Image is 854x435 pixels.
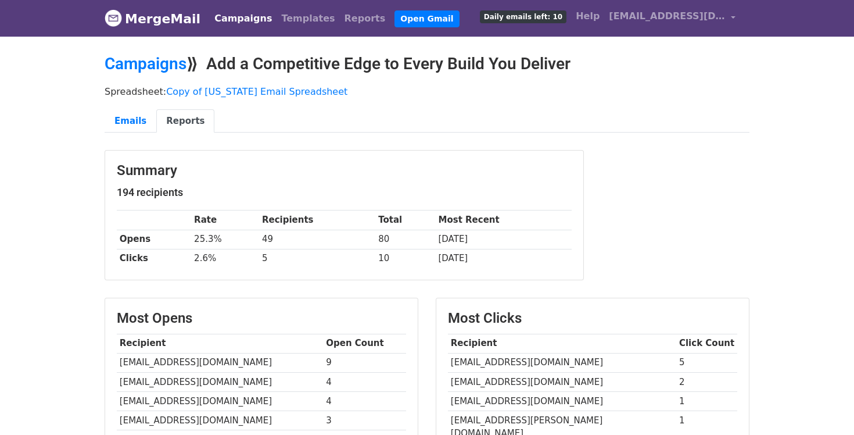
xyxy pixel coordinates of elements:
[323,353,406,372] td: 9
[259,211,375,230] th: Recipients
[191,249,259,268] td: 2.6%
[796,379,854,435] iframe: Chat Widget
[277,7,339,30] a: Templates
[676,391,737,411] td: 1
[117,353,323,372] td: [EMAIL_ADDRESS][DOMAIN_NAME]
[448,372,676,391] td: [EMAIL_ADDRESS][DOMAIN_NAME]
[117,249,191,268] th: Clicks
[375,249,435,268] td: 10
[259,249,375,268] td: 5
[480,10,566,23] span: Daily emails left: 10
[436,230,572,249] td: [DATE]
[210,7,277,30] a: Campaigns
[117,162,572,179] h3: Summary
[676,372,737,391] td: 2
[117,310,406,327] h3: Most Opens
[448,310,737,327] h3: Most Clicks
[323,372,406,391] td: 4
[166,86,347,97] a: Copy of [US_STATE] Email Spreadsheet
[117,230,191,249] th: Opens
[375,211,435,230] th: Total
[117,411,323,430] td: [EMAIL_ADDRESS][DOMAIN_NAME]
[448,391,676,411] td: [EMAIL_ADDRESS][DOMAIN_NAME]
[340,7,390,30] a: Reports
[105,54,749,74] h2: ⟫ Add a Competitive Edge to Every Build You Deliver
[394,10,459,27] a: Open Gmail
[475,5,571,28] a: Daily emails left: 10
[191,230,259,249] td: 25.3%
[191,211,259,230] th: Rate
[117,372,323,391] td: [EMAIL_ADDRESS][DOMAIN_NAME]
[609,9,725,23] span: [EMAIL_ADDRESS][DOMAIN_NAME]
[117,391,323,411] td: [EMAIL_ADDRESS][DOMAIN_NAME]
[448,334,676,353] th: Recipient
[604,5,740,32] a: [EMAIL_ADDRESS][DOMAIN_NAME]
[259,230,375,249] td: 49
[448,353,676,372] td: [EMAIL_ADDRESS][DOMAIN_NAME]
[323,334,406,353] th: Open Count
[105,109,156,133] a: Emails
[676,353,737,372] td: 5
[117,186,572,199] h5: 194 recipients
[156,109,214,133] a: Reports
[323,411,406,430] td: 3
[676,334,737,353] th: Click Count
[571,5,604,28] a: Help
[436,249,572,268] td: [DATE]
[105,6,200,31] a: MergeMail
[117,334,323,353] th: Recipient
[105,85,749,98] p: Spreadsheet:
[436,211,572,230] th: Most Recent
[105,54,186,73] a: Campaigns
[323,391,406,411] td: 4
[105,9,122,27] img: MergeMail logo
[375,230,435,249] td: 80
